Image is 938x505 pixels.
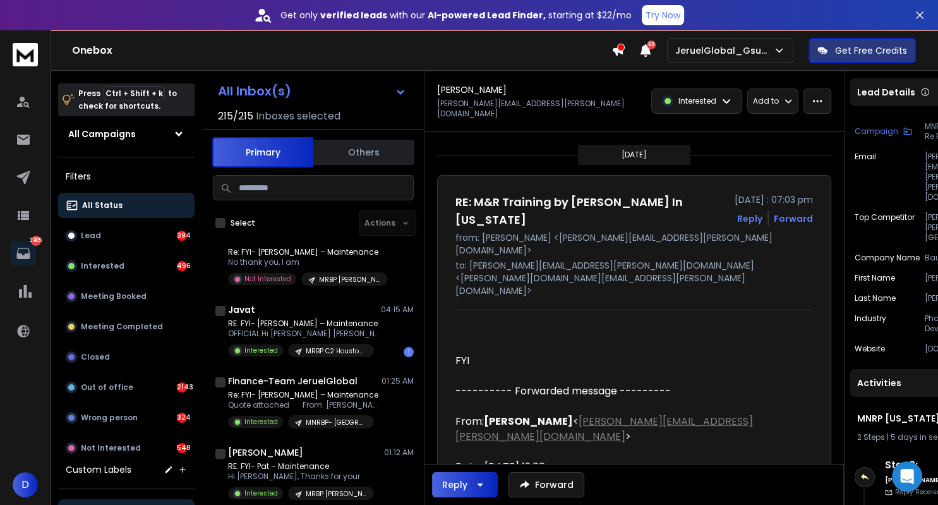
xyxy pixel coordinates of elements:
p: Meeting Completed [81,322,163,332]
a: 3905 [11,241,36,266]
button: Meeting Booked [58,284,195,309]
div: 2143 [177,382,187,392]
label: Select [231,218,255,228]
a: [PERSON_NAME][EMAIL_ADDRESS][PERSON_NAME][DOMAIN_NAME] [455,414,753,444]
h1: All Inbox(s) [218,85,291,97]
div: Date: [DATE] 19:00 [455,459,803,475]
p: Wrong person [81,413,138,423]
p: First Name [855,273,895,283]
button: Closed [58,344,195,370]
h1: RE: M&R Training by [PERSON_NAME] In [US_STATE] [455,193,727,229]
div: 324 [177,413,187,423]
button: Campaign [855,121,912,142]
div: 496 [177,261,187,271]
div: 548 [177,443,187,453]
p: RE: FYI- [PERSON_NAME] – Maintenance [228,319,380,329]
div: Reply [442,478,467,491]
div: From: < > [455,414,803,444]
button: Get Free Credits [809,38,916,63]
button: D [13,472,38,497]
p: Top Competitor [855,212,915,243]
button: Wrong person324 [58,405,195,430]
div: Open Intercom Messenger [892,461,922,492]
strong: [PERSON_NAME] [484,414,573,429]
button: All Campaigns [58,121,195,147]
p: 01:12 AM [384,447,414,458]
div: 1 [404,347,414,357]
span: Ctrl + Shift + k [104,86,165,100]
p: MRBP [PERSON_NAME] [319,275,380,284]
button: All Inbox(s) [208,78,416,104]
p: Interested [81,261,124,271]
p: Get Free Credits [835,44,907,57]
button: Not Interested548 [58,435,195,461]
h1: All Campaigns [68,128,136,140]
button: Reply [432,472,498,497]
p: Email [855,152,876,202]
button: Out of office2143 [58,375,195,400]
p: MNRBP- [GEOGRAPHIC_DATA] C2 2025 [306,418,366,427]
button: Lead394 [58,223,195,248]
p: Lead Details [857,86,915,99]
p: Get only with our starting at $22/mo [280,9,632,21]
h1: [PERSON_NAME] [437,83,507,96]
p: 04:15 AM [381,305,414,315]
h1: Onebox [72,43,611,58]
strong: AI-powered Lead Finder, [428,9,546,21]
button: Others [313,138,414,166]
button: All Status [58,193,195,218]
p: Quote attached From: [PERSON_NAME] <[PERSON_NAME][EMAIL_ADDRESS][PERSON_NAME][DOMAIN_NAME]> Date: [228,400,380,410]
div: ---------- Forwarded message --------- [455,384,803,399]
p: from: [PERSON_NAME] <[PERSON_NAME][EMAIL_ADDRESS][PERSON_NAME][DOMAIN_NAME]> [455,231,813,257]
div: Forward [774,212,813,225]
div: FYI [455,353,803,368]
p: Not Interested [81,443,141,453]
p: Lead [81,231,101,241]
button: Forward [508,472,584,497]
p: Try Now [646,9,680,21]
p: Press to check for shortcuts. [78,87,177,113]
p: Not Interested [244,274,291,284]
h1: Javat [228,303,255,316]
p: industry [855,313,886,334]
p: MRBP C2 Houston Re Run [306,346,366,356]
strong: verified leads [320,9,387,21]
div: 394 [177,231,187,241]
button: Meeting Completed [58,314,195,339]
p: Re: FYI- [PERSON_NAME] – Maintenance [228,247,380,257]
p: 01:25 AM [382,376,414,386]
p: Hi [PERSON_NAME], Thanks for your [228,472,374,482]
p: Interested [244,417,278,427]
span: 2 Steps [857,432,885,442]
span: 50 [647,40,656,49]
p: No thank you, I am [228,257,380,267]
p: website [855,344,885,354]
p: [PERSON_NAME][EMAIL_ADDRESS][PERSON_NAME][DOMAIN_NAME] [437,99,630,119]
p: Last Name [855,293,896,303]
p: 3905 [31,236,41,246]
h1: [PERSON_NAME] [228,446,303,459]
span: 215 / 215 [218,109,253,124]
p: Interested [244,489,278,498]
img: logo [13,43,38,66]
h3: Custom Labels [66,463,131,476]
h3: Filters [58,167,195,185]
p: All Status [82,200,123,210]
p: OFFICIAL Hi [PERSON_NAME] [PERSON_NAME] It [228,329,380,339]
p: [DATE] : 07:03 pm [735,193,813,206]
p: MRBP [PERSON_NAME] [306,489,366,499]
p: [DATE] [622,150,647,160]
p: Campaign [855,126,898,137]
button: Interested496 [58,253,195,279]
p: Add to [753,96,779,106]
p: Closed [81,352,110,362]
p: Out of office [81,382,133,392]
button: Reply [737,212,762,225]
p: JeruelGlobal_Gsuite [675,44,773,57]
h1: Finance-Team JeruelGlobal [228,375,358,387]
p: RE: FYI- Pat – Maintenance [228,461,374,472]
p: Meeting Booked [81,291,147,301]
